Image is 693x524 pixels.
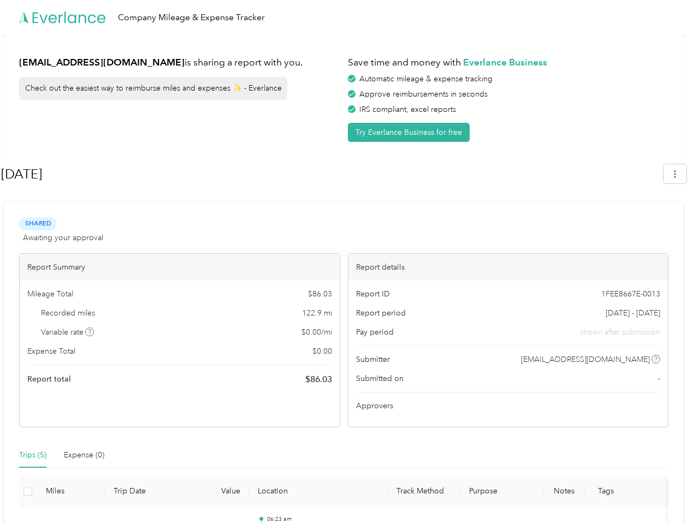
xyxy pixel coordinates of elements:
[460,477,544,507] th: Purpose
[301,326,332,338] span: $ 0.00 / mi
[37,477,105,507] th: Miles
[19,56,185,68] strong: [EMAIL_ADDRESS][DOMAIN_NAME]
[308,288,332,300] span: $ 86.03
[580,326,660,338] span: shown after submission
[23,232,103,243] span: Awaiting your approval
[356,354,390,365] span: Submitter
[359,105,456,114] span: IRS compliant, excel reports
[388,477,460,507] th: Track Method
[356,326,394,338] span: Pay period
[606,307,660,319] span: [DATE] - [DATE]
[118,11,265,25] div: Company Mileage & Expense Tracker
[27,288,73,300] span: Mileage Total
[305,373,332,386] span: $ 86.03
[359,90,488,99] span: Approve reimbursements in seconds
[41,307,95,319] span: Recorded miles
[356,373,404,384] span: Submitted on
[267,515,380,523] p: 06:23 am
[105,477,182,507] th: Trip Date
[182,477,249,507] th: Value
[20,254,340,281] div: Report Summary
[348,123,470,142] button: Try Everlance Business for free
[19,77,287,100] div: Check out the easiest way to reimburse miles and expenses ✨ - Everlance
[348,56,669,69] h1: Save time and money with
[585,477,626,507] th: Tags
[521,354,650,365] span: [EMAIL_ADDRESS][DOMAIN_NAME]
[19,56,340,69] h1: is sharing a report with you.
[658,373,660,384] span: -
[601,288,660,300] span: 1FEE8667E-0013
[356,307,406,319] span: Report period
[302,307,332,319] span: 122.9 mi
[27,373,71,385] span: Report total
[356,288,390,300] span: Report ID
[249,477,388,507] th: Location
[41,326,94,338] span: Variable rate
[312,346,332,357] span: $ 0.00
[463,56,547,68] strong: Everlance Business
[19,217,57,230] span: Shared
[348,254,668,281] div: Report details
[64,449,104,461] div: Expense (0)
[19,449,46,461] div: Trips (5)
[1,161,656,187] h1: Aug 2025
[359,74,493,84] span: Automatic mileage & expense tracking
[27,346,75,357] span: Expense Total
[543,477,585,507] th: Notes
[356,400,393,412] span: Approvers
